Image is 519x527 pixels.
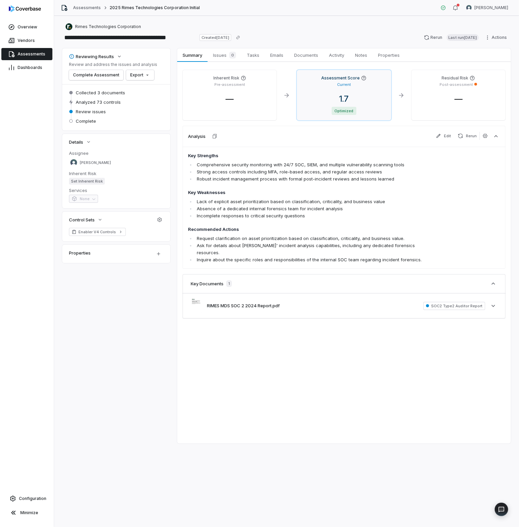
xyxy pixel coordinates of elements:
[199,34,231,41] span: Created [DATE]
[334,94,354,104] span: 1.7
[76,118,96,124] span: Complete
[191,299,202,313] img: dcdf7bd8b38a4664ae1d3c9e5257524b.jpg
[69,150,164,156] dt: Assignee
[332,107,356,115] span: Optimized
[20,510,38,516] span: Minimize
[1,21,52,33] a: Overview
[69,178,105,185] span: Set Inherent Risk
[69,187,164,193] dt: Services
[195,205,438,212] li: Absence of a dedicated internal forensics team for incident analysis
[188,226,438,233] h4: Recommended Actions
[3,506,51,520] button: Minimize
[73,5,101,10] a: Assessments
[69,53,114,59] div: Reviewing Results
[9,5,41,12] img: logo-D7KZi-bG.svg
[188,133,206,139] h3: Analysis
[474,5,508,10] span: [PERSON_NAME]
[69,228,126,236] a: Enabler V4 Controls
[1,62,52,74] a: Dashboards
[291,51,321,59] span: Documents
[226,280,232,287] span: 1
[447,34,479,41] span: Last run [DATE]
[18,24,37,30] span: Overview
[195,175,438,183] li: Robust incident management process with formal post-incident reviews and lessons learned
[195,161,438,168] li: Comprehensive security monitoring with 24/7 SOC, SIEM, and multiple vulnerability scanning tools
[321,75,360,81] h4: Assessment Score
[18,51,45,57] span: Assessments
[462,3,512,13] button: Chadd Myers avatar[PERSON_NAME]
[449,94,468,104] span: —
[195,256,438,263] li: Inquire about the specific roles and responsibilities of the internal SOC team regarding incident...
[195,198,438,205] li: Lack of explicit asset prioritization based on classification, criticality, and business value
[1,48,52,60] a: Assessments
[191,281,223,287] h3: Key Documents
[80,160,111,165] span: [PERSON_NAME]
[442,75,468,81] h4: Residual Risk
[69,217,95,223] span: Control Sets
[195,168,438,175] li: Strong access controls including MFA, role-based access, and regular access reviews
[67,136,93,148] button: Details
[76,99,121,105] span: Analyzed 73 controls
[18,38,35,43] span: Vendors
[423,302,485,310] span: SOC2 Type2 Auditor Report
[337,82,351,87] p: Current
[18,65,42,70] span: Dashboards
[67,50,124,63] button: Reviewing Results
[69,70,123,80] button: Complete Assessment
[466,5,472,10] img: Chadd Myers avatar
[110,5,200,10] span: 2025 Rimes Technologies Corporation Initial
[76,109,106,115] span: Review issues
[195,235,438,242] li: Request clarification on asset prioritization based on classification, criticality, and business ...
[69,62,157,67] p: Review and address the issues and analysis
[3,493,51,505] a: Configuration
[69,139,83,145] span: Details
[188,152,438,159] h4: Key Strengths
[75,24,141,29] span: Rimes Technologies Corporation
[244,51,262,59] span: Tasks
[19,496,46,501] span: Configuration
[67,214,105,226] button: Control Sets
[1,34,52,47] a: Vendors
[220,94,239,104] span: —
[229,52,236,58] span: 0
[180,51,205,59] span: Summary
[69,170,164,176] dt: Inherent Risk
[70,159,77,166] img: Chadd Myers avatar
[440,82,473,87] p: Post-assessment
[267,51,286,59] span: Emails
[326,51,347,59] span: Activity
[483,32,511,43] button: Actions
[64,21,143,33] button: https://rimes.com/Rimes Technologies Corporation
[188,189,438,196] h4: Key Weaknesses
[126,70,154,80] button: Export
[207,303,280,309] button: RIMES MDS SOC 2 2024 Report.pdf
[195,242,438,256] li: Ask for details about [PERSON_NAME]' incident analysis capabilities, including any dedicated fore...
[375,51,402,59] span: Properties
[213,75,239,81] h4: Inherent Risk
[78,229,116,235] span: Enabler V4 Controls
[210,50,239,60] span: Issues
[420,32,483,43] button: RerunLast run[DATE]
[433,132,454,140] button: Edit
[352,51,370,59] span: Notes
[455,132,479,140] button: Rerun
[232,31,244,44] button: Copy link
[76,90,125,96] span: Collected 3 documents
[195,212,438,219] li: Incomplete responses to critical security questions
[214,82,245,87] p: Pre-assessment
